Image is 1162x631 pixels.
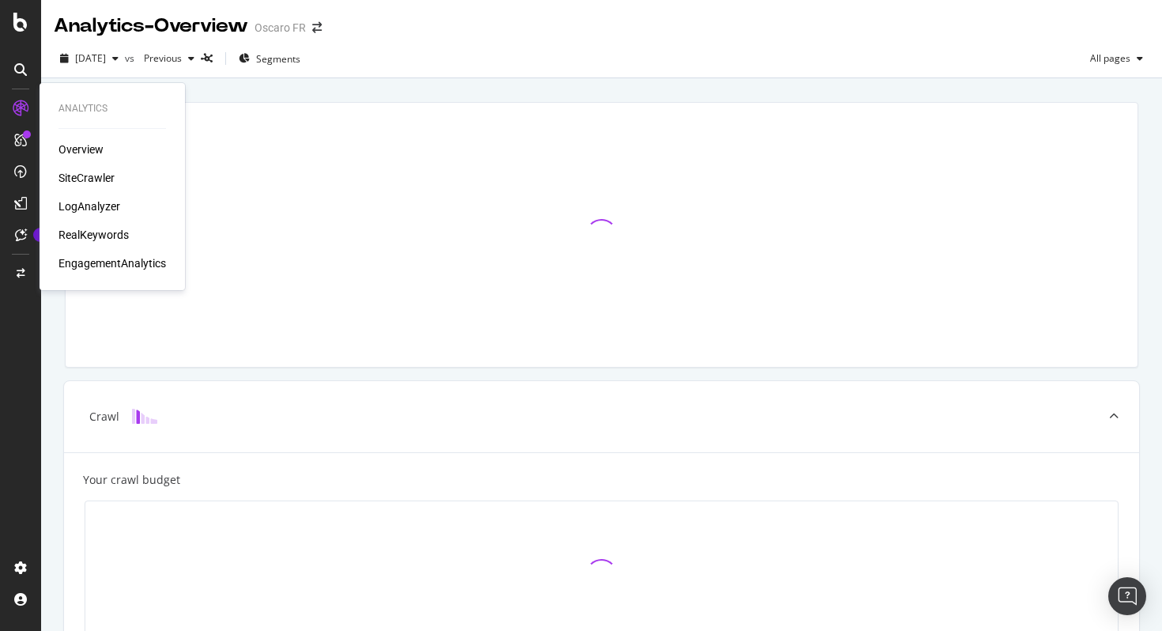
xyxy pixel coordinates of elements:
div: Oscaro FR [255,20,306,36]
div: Analytics [58,102,166,115]
a: RealKeywords [58,227,129,243]
div: Open Intercom Messenger [1108,577,1146,615]
span: Previous [138,51,182,65]
img: block-icon [132,409,157,424]
span: vs [125,51,138,65]
div: Crawl [89,409,119,425]
button: Segments [232,46,307,71]
span: All pages [1084,51,1130,65]
div: Your crawl budget [83,472,180,488]
span: 2025 Aug. 8th [75,51,106,65]
div: arrow-right-arrow-left [312,22,322,33]
div: Tooltip anchor [33,228,47,242]
a: Overview [58,142,104,157]
button: [DATE] [54,46,125,71]
button: All pages [1084,46,1149,71]
div: Analytics - Overview [54,13,248,40]
span: Segments [256,52,300,66]
a: LogAnalyzer [58,198,120,214]
a: EngagementAnalytics [58,255,166,271]
button: Previous [138,46,201,71]
a: SiteCrawler [58,170,115,186]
